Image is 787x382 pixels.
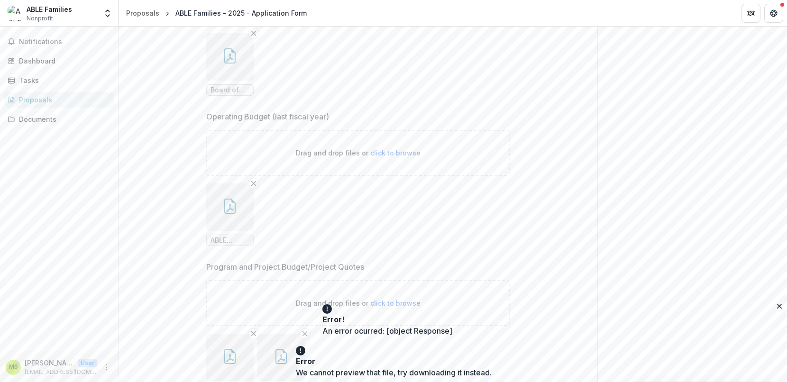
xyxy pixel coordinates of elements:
span: click to browse [370,149,421,157]
span: Board of Directors (Formatted)_ABLE Families.pdf [210,86,249,94]
button: Open entity switcher [101,4,114,23]
a: Documents [4,111,114,127]
p: [EMAIL_ADDRESS][DOMAIN_NAME] [25,368,97,376]
div: Error [296,355,488,367]
div: An error ocurred: [object Response] [322,325,465,337]
div: Documents [19,114,107,124]
div: Proposals [19,95,107,105]
button: Remove File [248,328,259,339]
span: Notifications [19,38,110,46]
button: Notifications [4,34,114,49]
a: Tasks [4,73,114,88]
button: Remove File [299,328,311,339]
p: User [78,359,97,367]
span: ABLE Families Current and Previous Year Operating Budget.pdf [210,236,249,245]
button: Remove File [248,178,259,189]
p: Program and Project Budget/Project Quotes [206,261,364,273]
div: Remove FileABLE Families Current and Previous Year Operating Budget.pdf [206,183,254,246]
div: ABLE Families [27,4,72,14]
div: Remove FileBoard of Directors (Formatted)_ABLE Families.pdf [206,33,254,96]
span: Nonprofit [27,14,53,23]
nav: breadcrumb [122,6,311,20]
p: Drag and drop files or [296,148,421,158]
span: click to browse [370,299,421,307]
div: We cannot preview that file, try downloading it instead. [296,367,492,378]
div: Dashboard [19,56,107,66]
button: Close [774,300,785,312]
a: Dashboard [4,53,114,69]
button: More [101,362,112,373]
a: Proposals [122,6,163,20]
div: Marlene Spaulding [9,364,18,370]
div: Error! [322,314,461,325]
button: Partners [741,4,760,23]
button: Remove File [248,27,259,39]
p: Operating Budget (last fiscal year) [206,111,329,122]
div: Tasks [19,75,107,85]
div: Proposals [126,8,159,18]
div: ABLE Families - 2025 - Application Form [175,8,307,18]
p: [PERSON_NAME] [25,358,74,368]
a: Proposals [4,92,114,108]
button: Get Help [764,4,783,23]
p: Drag and drop files or [296,298,421,308]
img: ABLE Families [8,6,23,21]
